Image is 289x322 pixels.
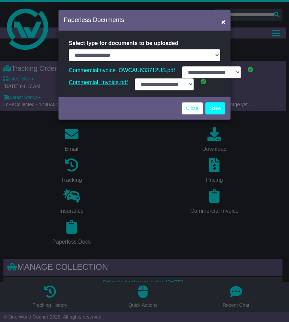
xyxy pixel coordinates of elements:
label: Select type for documents to be uploaded [69,37,178,49]
button: Close [218,15,229,29]
button: Save [205,102,225,114]
span: × [221,18,225,26]
h4: Paperless Documents [64,15,124,25]
a: Commercial_Invoice.pdf [69,78,128,87]
a: CommercialInvoice_OWCAU633712US.pdf [69,66,175,75]
a: Close [182,102,203,114]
